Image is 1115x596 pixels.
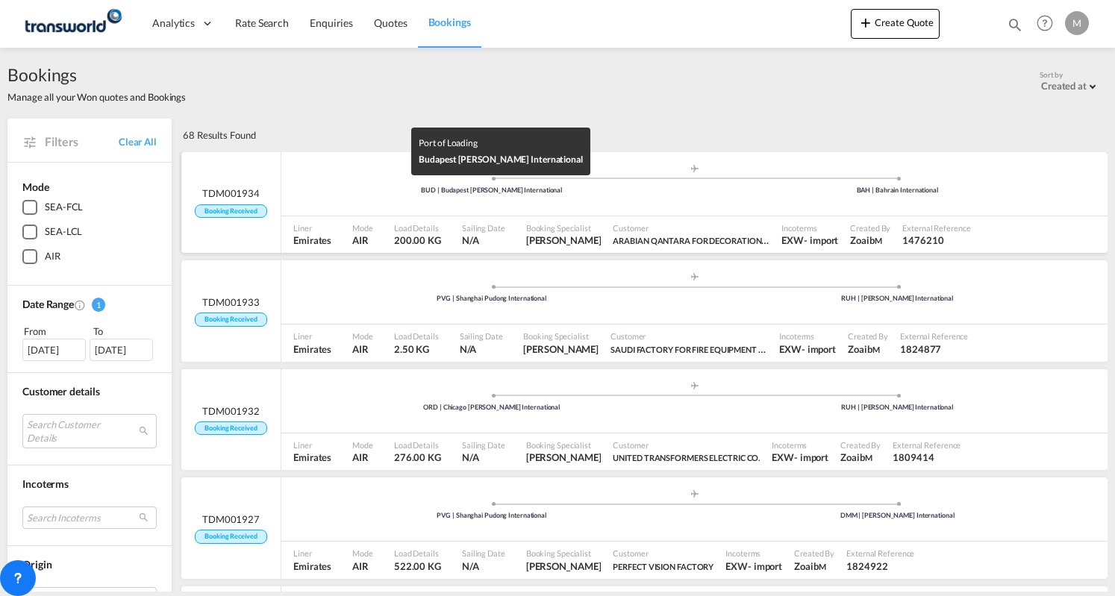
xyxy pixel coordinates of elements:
[610,330,767,342] span: Customer
[686,165,704,172] md-icon: assets/icons/custom/roll-o-plane.svg
[202,404,260,418] span: TDM001932
[7,90,186,104] span: Manage all your Won quotes and Bookings
[848,342,888,356] span: Zoaib M
[22,385,99,398] span: Customer details
[865,453,872,462] span: M
[22,558,51,571] span: Origin
[851,9,940,39] button: icon-plus 400-fgCreate Quote
[781,233,838,247] span: EXW import
[195,204,266,219] span: Booking Received
[394,439,441,451] span: Load Details
[7,63,186,87] span: Bookings
[352,451,373,464] span: AIR
[1041,80,1087,92] div: Created at
[900,330,968,342] span: External Reference
[22,324,157,361] span: From To [DATE][DATE]
[1032,10,1065,37] div: Help
[74,299,86,311] md-icon: Created On
[195,421,266,436] span: Booking Received
[686,273,704,280] md-icon: assets/icons/custom/roll-o-plane.svg
[526,222,602,233] span: Booking Specialist
[22,298,74,310] span: Date Range
[857,13,875,31] md-icon: icon-plus 400-fg
[613,233,769,247] span: ARABIAN QANTARA FOR DECORATION CO
[202,295,260,309] span: TDM001933
[428,16,471,28] span: Bookings
[293,548,331,559] span: Liner
[686,382,704,389] md-icon: assets/icons/custom/roll-o-plane.svg
[794,548,834,559] span: Created By
[394,451,441,463] span: 276.00 KG
[462,233,505,247] span: N/A
[610,342,767,356] span: SAUDI FACTORY FOR FIRE EQUIPMENT CO.(SFFECO)
[613,548,713,559] span: Customer
[748,559,782,573] div: - import
[352,342,373,356] span: AIR
[893,451,961,464] span: 1809414
[92,298,105,312] span: 1
[781,233,804,247] div: EXW
[394,222,441,233] span: Load Details
[1032,10,1058,36] span: Help
[526,559,602,573] span: Mohammed Shahil
[900,342,968,356] span: 1824877
[526,451,602,464] span: Mohammed Shahil
[462,439,505,451] span: Sailing Date
[22,200,157,215] md-checkbox: SEA-FCL
[195,313,266,327] span: Booking Received
[613,453,760,462] span: UNITED TRANSFORMERS ELECTRIC CO.
[695,403,1101,413] div: RUH | [PERSON_NAME] International
[725,548,782,559] span: Incoterms
[195,530,266,544] span: Booking Received
[45,200,83,215] div: SEA-FCL
[352,439,373,451] span: Mode
[772,451,828,464] span: EXW import
[22,7,123,40] img: 1a84b2306ded11f09c1219774cd0a0fe.png
[22,339,86,361] div: [DATE]
[460,330,503,342] span: Sailing Date
[686,490,704,498] md-icon: assets/icons/custom/roll-o-plane.svg
[523,330,599,342] span: Booking Specialist
[695,186,1101,195] div: BAH | Bahrain International
[202,512,260,526] span: TDM001927
[293,451,331,464] span: Emirates
[526,548,602,559] span: Booking Specialist
[462,559,505,573] span: N/A
[22,225,157,239] md-checkbox: SEA-LCL
[526,439,602,451] span: Booking Specialist
[772,451,794,464] div: EXW
[352,330,373,342] span: Mode
[902,233,970,247] span: 1476210
[725,559,748,573] div: EXW
[523,342,599,356] span: Mohammed Shahil
[1065,11,1089,35] div: M
[394,343,429,355] span: 2.50 KG
[779,342,836,356] span: EXW import
[352,559,373,573] span: AIR
[850,222,890,233] span: Created By
[819,562,826,571] span: M
[462,451,505,464] span: N/A
[293,559,331,573] span: Emirates
[794,559,834,573] span: Zoaib M
[374,16,407,29] span: Quotes
[45,249,60,264] div: AIR
[293,233,331,247] span: Emirates
[419,151,582,168] div: Budapest [PERSON_NAME] International
[394,548,441,559] span: Load Details
[460,342,503,356] span: N/A
[695,511,1101,521] div: DMM | [PERSON_NAME] International
[779,330,836,342] span: Incoterms
[183,119,255,151] div: 68 Results Found
[181,477,1108,579] div: TDM001927 Booking Received assets/icons/custom/ship-fill.svgassets/icons/custom/roll-o-plane.svgP...
[92,324,157,339] div: To
[804,233,838,247] div: - import
[202,186,260,200] span: TDM001934
[695,294,1101,304] div: RUH | [PERSON_NAME] International
[848,330,888,342] span: Created By
[181,260,1108,362] div: TDM001933 Booking Received assets/icons/custom/ship-fill.svgassets/icons/custom/roll-o-plane.svgP...
[613,559,713,573] span: PERFECT VISION FACTORY
[152,16,195,31] span: Analytics
[352,222,373,233] span: Mode
[293,439,331,451] span: Liner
